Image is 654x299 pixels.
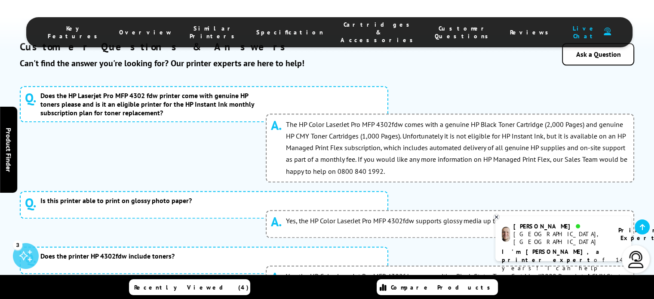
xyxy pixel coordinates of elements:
b: I'm [PERSON_NAME], a printer expert [502,248,602,264]
a: Ask a Question [562,43,634,65]
span: Recently Viewed (4) [134,284,249,291]
span: Q. [25,196,36,209]
img: ashley-livechat.png [502,227,510,242]
span: Overview [119,28,172,36]
a: Recently Viewed (4) [129,279,250,295]
span: Customer Questions [435,25,493,40]
span: Does the printer HP 4302fdw include toners? [40,252,255,260]
span: Is this printer able to print on glossy photo paper? [40,196,255,205]
img: user-headset-light.svg [627,251,645,268]
span: Live Chat [570,25,599,40]
p: Yes, the HP Color LaserJet Pro MFP 4302fdw supports glossy media up to 200gsm. [286,215,526,227]
span: Product Finder [4,127,13,172]
span: Key Features [48,25,102,40]
span: A. [271,215,282,228]
span: Specification [256,28,323,36]
p: The HP Color LaserJet Pro MFP 4302fdw comes with a genuine HP Black Toner Cartridge (2,000 Pages)... [286,119,629,177]
p: Yes, the HP Color LaserJet Pro MFP 4302fdw comes with a Black Stater Toner Cartridge (2000 Pages)... [286,271,629,294]
div: [GEOGRAPHIC_DATA], [GEOGRAPHIC_DATA] [513,230,608,246]
span: Cartridges & Accessories [341,21,418,44]
span: Q. [25,91,36,104]
span: Similar Printers [190,25,239,40]
div: Can't find the answer you're looking for? Our printer experts are here to help! [20,58,512,69]
span: A. [271,271,282,284]
span: Does the HP Laserjet Pro MFP 4302 fdw printer come with genuine HP toners please and is it an eli... [40,91,255,117]
img: user-headset-duotone.svg [604,28,611,36]
div: [PERSON_NAME] [513,222,608,230]
p: of 14 years! I can help you choose the right product [502,248,625,289]
span: A. [271,119,282,132]
span: Compare Products [391,284,495,291]
a: Compare Products [377,279,498,295]
span: Reviews [510,28,553,36]
div: 3 [13,240,22,250]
